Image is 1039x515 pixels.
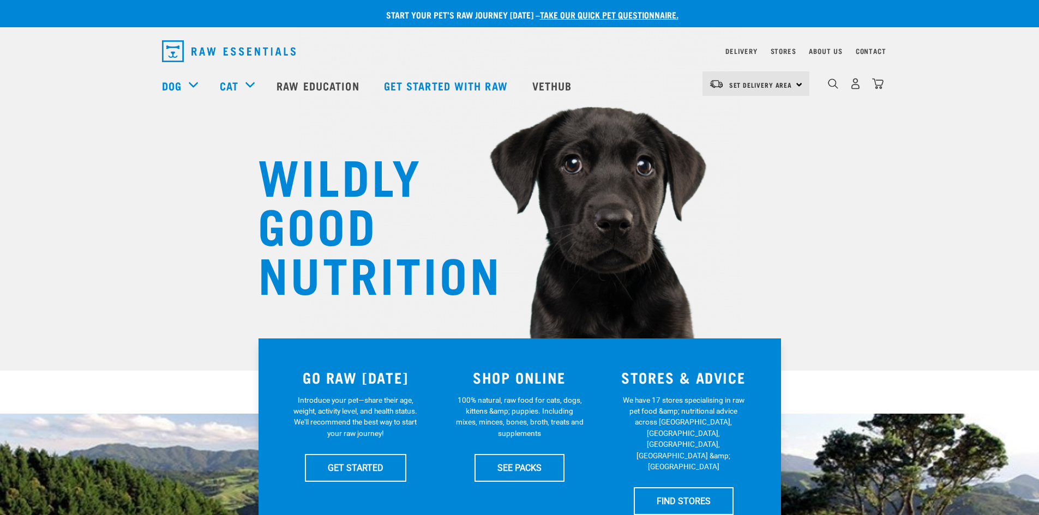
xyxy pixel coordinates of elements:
[373,64,521,107] a: Get started with Raw
[856,49,886,53] a: Contact
[709,79,724,89] img: van-moving.png
[540,12,678,17] a: take our quick pet questionnaire.
[608,369,759,386] h3: STORES & ADVICE
[872,78,884,89] img: home-icon@2x.png
[725,49,757,53] a: Delivery
[634,487,734,514] a: FIND STORES
[162,40,296,62] img: Raw Essentials Logo
[475,454,564,481] a: SEE PACKS
[291,395,419,439] p: Introduce your pet—share their age, weight, activity level, and health status. We'll recommend th...
[828,78,838,89] img: home-icon-1@2x.png
[258,150,476,297] h1: WILDLY GOOD NUTRITION
[521,64,586,107] a: Vethub
[266,64,373,107] a: Raw Education
[220,77,238,94] a: Cat
[850,78,861,89] img: user.png
[305,454,406,481] a: GET STARTED
[729,83,792,87] span: Set Delivery Area
[444,369,595,386] h3: SHOP ONLINE
[771,49,796,53] a: Stores
[153,36,886,66] nav: dropdown navigation
[455,395,584,439] p: 100% natural, raw food for cats, dogs, kittens &amp; puppies. Including mixes, minces, bones, bro...
[809,49,842,53] a: About Us
[620,395,748,472] p: We have 17 stores specialising in raw pet food &amp; nutritional advice across [GEOGRAPHIC_DATA],...
[280,369,431,386] h3: GO RAW [DATE]
[162,77,182,94] a: Dog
